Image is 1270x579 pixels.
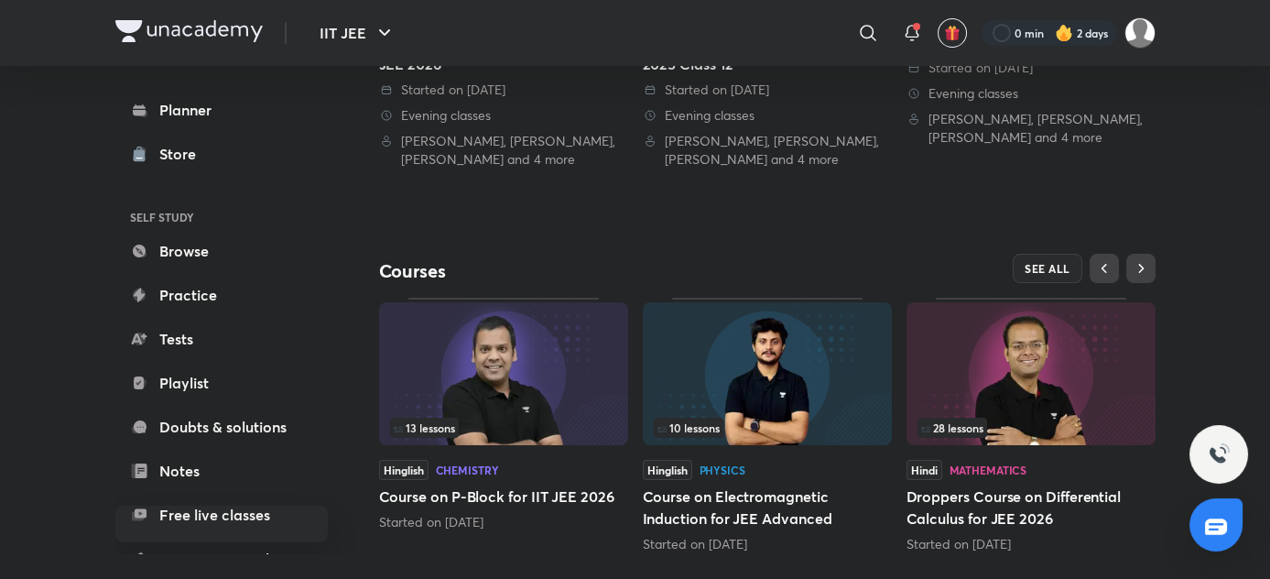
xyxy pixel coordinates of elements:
h5: Droppers Course on Differential Calculus for JEE 2026 [906,486,1156,530]
div: Started on 15 Apr 2024 [379,81,628,99]
img: Thumbnail [643,302,892,445]
div: left [917,418,1145,438]
div: Chemistry [436,464,499,475]
img: Thumbnail [906,302,1156,445]
div: Physics [700,464,745,475]
div: Started on Aug 18 [643,535,892,553]
a: Browse [115,233,328,269]
div: infocontainer [917,418,1145,438]
button: avatar [938,18,967,48]
div: Evening classes [906,84,1156,103]
div: left [390,418,617,438]
button: IIT JEE [309,15,407,51]
a: 1:1 Live mentorship [115,541,328,577]
img: ttu [1208,443,1230,465]
img: avatar [944,25,961,41]
div: Droppers Course on Differential Calculus for JEE 2026 [906,298,1156,552]
span: 10 lessons [657,422,720,433]
span: SEE ALL [1025,262,1070,275]
a: Planner [115,92,328,128]
div: infocontainer [654,418,881,438]
div: infocontainer [390,418,617,438]
span: 13 lessons [394,422,455,433]
div: infosection [654,418,881,438]
div: left [654,418,881,438]
div: Evening classes [643,106,892,125]
img: Thumbnail [379,302,628,445]
h5: Course on P-Block for IIT JEE 2026 [379,486,628,508]
div: Started on 1 Feb 2024 [643,81,892,99]
a: Company Logo [115,20,263,47]
img: streak [1055,24,1073,42]
span: Hinglish [643,460,692,480]
div: Course on P-Block for IIT JEE 2026 [379,298,628,530]
span: Hinglish [379,460,429,480]
div: infosection [390,418,617,438]
a: Notes [115,453,328,489]
img: Company Logo [115,20,263,42]
a: Tests [115,321,328,357]
div: Course on Electromagnetic Induction for JEE Advanced [643,298,892,552]
div: Started on Aug 1 [906,535,1156,553]
h6: SELF STUDY [115,202,328,233]
a: Free live classes [115,497,328,533]
div: Kailash Sharma, Sachin Rana, Brijesh Jindal and 4 more [643,132,892,169]
div: Started on Aug 29 [379,513,628,531]
span: Hindi [906,460,942,480]
span: 28 lessons [921,422,983,433]
h5: Course on Electromagnetic Induction for JEE Advanced [643,486,892,530]
div: Kailash Sharma, Sachin Rana, Brijesh Jindal and 4 more [379,132,628,169]
div: Started on 29 Apr 2025 [906,59,1156,77]
div: Store [159,143,207,165]
div: Evening classes [379,106,628,125]
div: Vineet Loomba, Brijesh Jindal, Piyush Maheshwari and 4 more [906,110,1156,147]
a: Practice [115,277,328,313]
a: Store [115,136,328,172]
button: SEE ALL [1013,254,1082,283]
a: Doubts & solutions [115,409,328,445]
img: Vijay [1124,17,1156,49]
div: infosection [917,418,1145,438]
div: Mathematics [950,464,1027,475]
a: Playlist [115,365,328,401]
h4: Courses [379,259,767,283]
